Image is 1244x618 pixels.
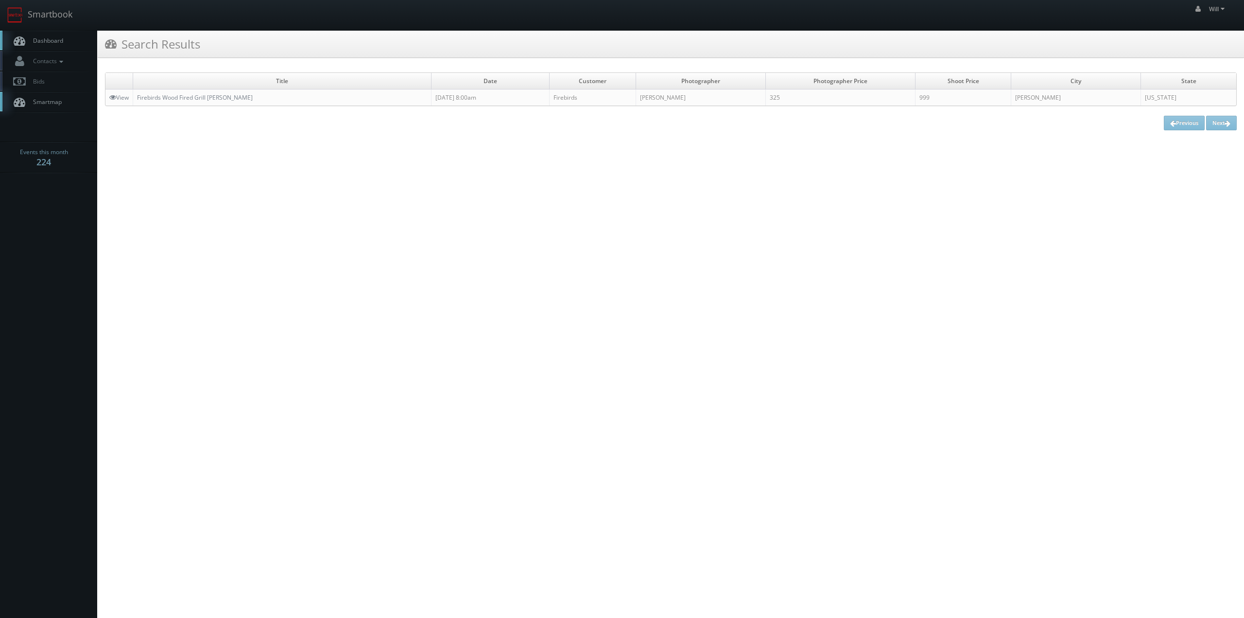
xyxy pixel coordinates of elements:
td: State [1141,73,1236,89]
td: Date [431,73,549,89]
a: Firebirds Wood Fired Grill [PERSON_NAME] [137,93,253,102]
td: Photographer Price [765,73,915,89]
td: [DATE] 8:00am [431,89,549,106]
span: Events this month [20,147,68,157]
td: Title [133,73,432,89]
td: 999 [915,89,1011,106]
td: Shoot Price [915,73,1011,89]
td: 325 [765,89,915,106]
td: Firebirds [549,89,636,106]
td: [PERSON_NAME] [1011,89,1141,106]
img: smartbook-logo.png [7,7,23,23]
strong: 224 [36,156,51,168]
h3: Search Results [105,35,200,53]
span: Contacts [28,57,66,65]
span: Will [1209,5,1227,13]
td: Photographer [636,73,765,89]
span: Smartmap [28,98,62,106]
td: [US_STATE] [1141,89,1236,106]
span: Dashboard [28,36,63,45]
td: [PERSON_NAME] [636,89,765,106]
a: View [109,93,129,102]
td: Customer [549,73,636,89]
td: City [1011,73,1141,89]
span: Bids [28,77,45,86]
